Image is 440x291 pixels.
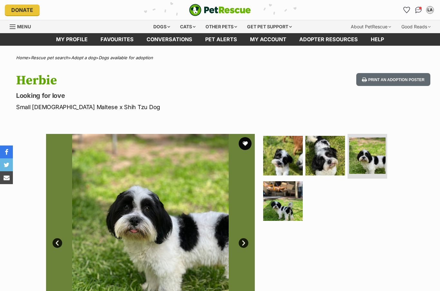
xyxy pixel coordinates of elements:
[356,73,430,86] button: Print an adoption poster
[71,55,96,60] a: Adopt a dog
[53,238,62,248] a: Prev
[263,181,303,221] img: Photo of Herbie
[244,33,293,46] a: My account
[140,33,199,46] a: conversations
[189,4,251,16] img: logo-e224e6f780fb5917bec1dbf3a21bbac754714ae5b6737aabdf751b685950b380.svg
[16,73,269,88] h1: Herbie
[346,20,396,33] div: About PetRescue
[427,7,433,13] div: LA
[189,4,251,16] a: PetRescue
[402,5,412,15] a: Favourites
[425,5,435,15] button: My account
[364,33,390,46] a: Help
[16,91,269,100] p: Looking for love
[31,55,68,60] a: Rescue pet search
[415,7,422,13] img: chat-41dd97257d64d25036548639549fe6c8038ab92f7586957e7f3b1b290dea8141.svg
[293,33,364,46] a: Adopter resources
[397,20,435,33] div: Good Reads
[50,33,94,46] a: My profile
[16,55,28,60] a: Home
[263,136,303,175] img: Photo of Herbie
[243,20,296,33] div: Get pet support
[349,137,386,174] img: Photo of Herbie
[201,20,242,33] div: Other pets
[239,137,252,150] button: favourite
[10,20,35,32] a: Menu
[239,238,248,248] a: Next
[16,103,269,111] p: Small [DEMOGRAPHIC_DATA] Maltese x Shih Tzu Dog
[305,136,345,175] img: Photo of Herbie
[402,5,435,15] ul: Account quick links
[5,5,40,15] a: Donate
[413,5,424,15] a: Conversations
[99,55,153,60] a: Dogs available for adoption
[94,33,140,46] a: Favourites
[149,20,175,33] div: Dogs
[199,33,244,46] a: Pet alerts
[17,24,31,29] span: Menu
[176,20,200,33] div: Cats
